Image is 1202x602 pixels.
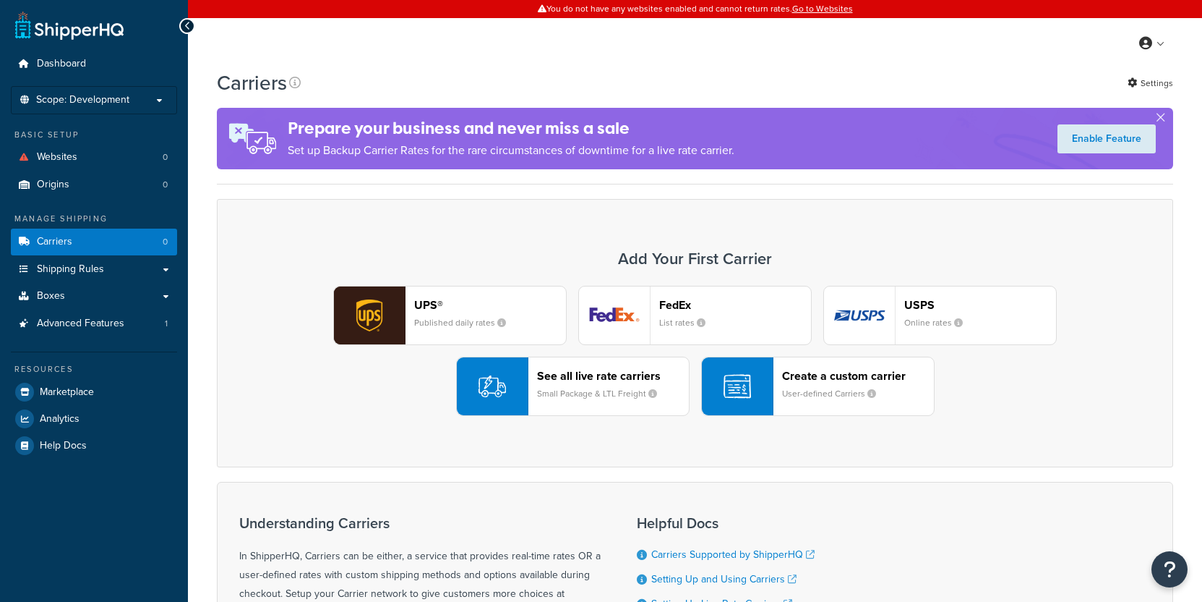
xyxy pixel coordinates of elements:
span: Boxes [37,290,65,302]
span: Help Docs [40,440,87,452]
a: Setting Up and Using Carriers [651,572,797,587]
img: fedEx logo [579,287,650,344]
div: Resources [11,363,177,376]
a: Shipping Rules [11,256,177,283]
a: Websites 0 [11,144,177,171]
button: Create a custom carrierUser-defined Carriers [701,357,935,416]
span: Dashboard [37,58,86,70]
a: ShipperHQ Home [15,11,124,40]
button: See all live rate carriersSmall Package & LTL Freight [456,357,690,416]
img: ups logo [334,287,405,344]
span: Carriers [37,236,72,248]
span: Websites [37,151,77,164]
button: Open Resource Center [1151,551,1188,588]
li: Websites [11,144,177,171]
p: Set up Backup Carrier Rates for the rare circumstances of downtime for a live rate carrier. [288,140,734,161]
li: Origins [11,171,177,198]
header: See all live rate carriers [537,369,689,383]
small: Online rates [904,316,974,329]
span: Shipping Rules [37,263,104,276]
a: Marketplace [11,379,177,405]
img: icon-carrier-custom-c93b8a24.svg [724,373,751,400]
h3: Understanding Carriers [239,515,601,531]
span: Marketplace [40,386,94,399]
a: Dashboard [11,51,177,77]
li: Carriers [11,229,177,255]
header: UPS® [414,298,566,312]
a: Analytics [11,406,177,432]
header: USPS [904,298,1056,312]
h1: Carriers [217,69,287,97]
li: Advanced Features [11,310,177,337]
img: usps logo [824,287,895,344]
img: ad-rules-rateshop-fe6ec290ccb7230408bd80ed9643f0289d75e0ffd9eb532fc0e269fcd187b520.png [217,108,288,169]
span: Advanced Features [37,318,124,330]
a: Carriers Supported by ShipperHQ [651,547,815,562]
h3: Helpful Docs [637,515,825,531]
a: Advanced Features 1 [11,310,177,337]
span: Scope: Development [36,94,129,106]
small: User-defined Carriers [782,387,888,400]
h4: Prepare your business and never miss a sale [288,116,734,140]
button: fedEx logoFedExList rates [578,286,812,345]
small: Published daily rates [414,316,518,329]
button: ups logoUPS®Published daily rates [333,286,567,345]
div: Manage Shipping [11,213,177,225]
header: Create a custom carrier [782,369,934,383]
a: Go to Websites [792,2,853,15]
a: Carriers 0 [11,229,177,255]
a: Help Docs [11,433,177,459]
span: 0 [163,151,168,164]
a: Boxes [11,283,177,310]
button: usps logoUSPSOnline rates [823,286,1057,345]
span: Origins [37,179,69,191]
small: Small Package & LTL Freight [537,387,669,400]
h3: Add Your First Carrier [232,250,1158,268]
a: Settings [1128,73,1173,93]
span: Analytics [40,413,80,425]
span: 0 [163,236,168,248]
span: 0 [163,179,168,191]
img: icon-carrier-liverate-becf4550.svg [478,373,506,400]
small: List rates [659,316,717,329]
header: FedEx [659,298,811,312]
div: Basic Setup [11,129,177,141]
a: Enable Feature [1057,124,1156,153]
a: Origins 0 [11,171,177,198]
span: 1 [165,318,168,330]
